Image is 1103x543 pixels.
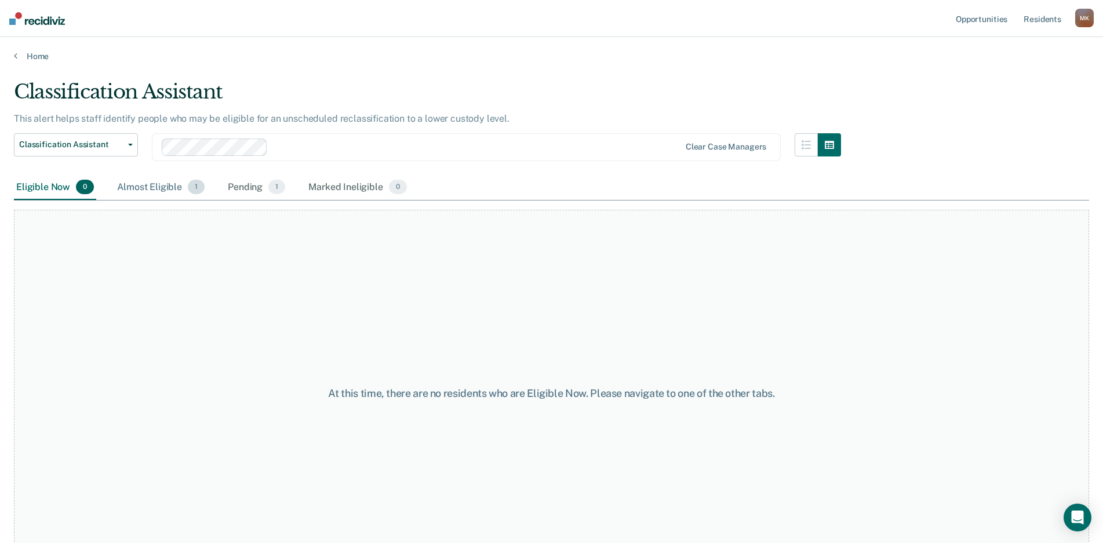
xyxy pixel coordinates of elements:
img: Recidiviz [9,12,65,25]
div: Marked Ineligible0 [306,175,409,201]
div: Clear case managers [686,142,766,152]
p: This alert helps staff identify people who may be eligible for an unscheduled reclassification to... [14,113,509,124]
div: Classification Assistant [14,80,841,113]
button: Classification Assistant [14,133,138,156]
span: 0 [76,180,94,195]
div: Almost Eligible1 [115,175,207,201]
span: 1 [188,180,205,195]
button: MK [1075,9,1094,27]
div: Open Intercom Messenger [1064,504,1091,531]
div: Pending1 [225,175,287,201]
span: Classification Assistant [19,140,123,150]
a: Home [14,51,1089,61]
span: 0 [389,180,407,195]
div: M K [1075,9,1094,27]
div: At this time, there are no residents who are Eligible Now. Please navigate to one of the other tabs. [283,387,820,400]
div: Eligible Now0 [14,175,96,201]
span: 1 [268,180,285,195]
